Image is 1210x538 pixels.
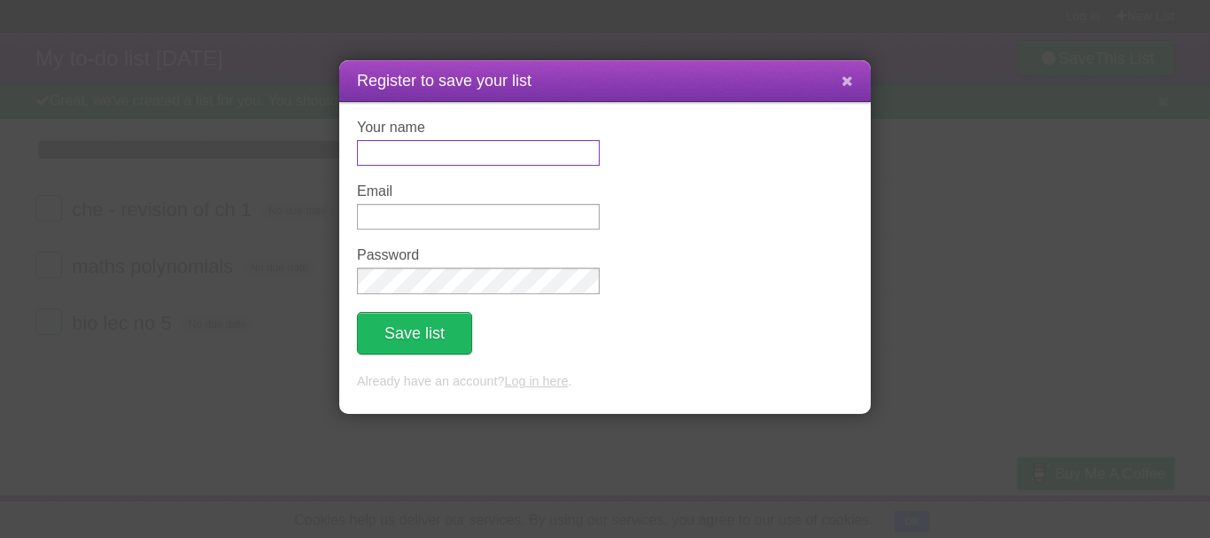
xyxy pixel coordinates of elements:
label: Email [357,183,600,199]
p: Already have an account? . [357,372,853,392]
a: Log in here [504,374,568,388]
h1: Register to save your list [357,69,853,93]
button: Save list [357,312,472,355]
label: Password [357,247,600,263]
label: Your name [357,120,600,136]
